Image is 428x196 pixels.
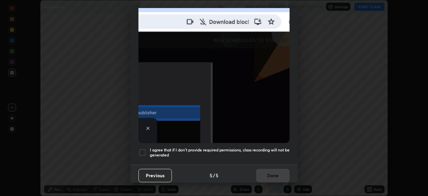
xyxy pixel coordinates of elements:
[213,172,215,179] h4: /
[210,172,212,179] h4: 5
[138,169,172,182] button: Previous
[150,147,290,158] h5: I agree that if I don't provide required permissions, class recording will not be generated
[216,172,218,179] h4: 5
